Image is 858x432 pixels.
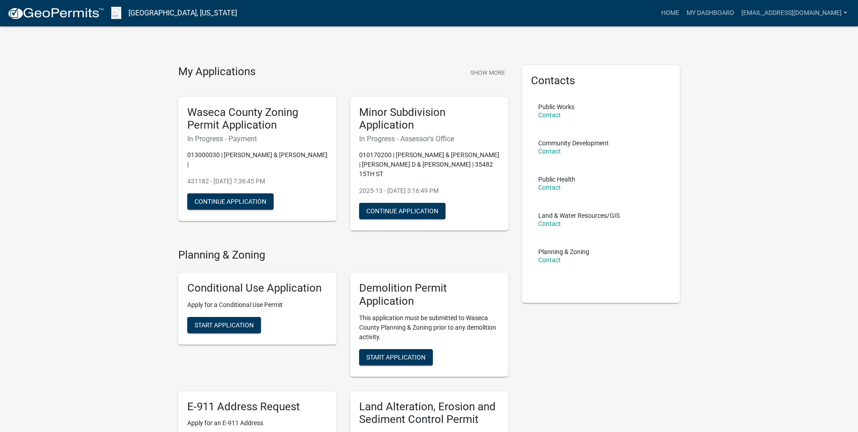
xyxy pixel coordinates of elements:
a: My Dashboard [683,5,738,22]
a: Contact [538,184,561,191]
p: Community Development [538,140,609,146]
a: [EMAIL_ADDRESS][DOMAIN_NAME] [738,5,851,22]
button: Show More [467,65,508,80]
h5: Land Alteration, Erosion and Sediment Control Permit [359,400,499,427]
a: Contact [538,148,561,155]
p: 2025-13 - [DATE] 3:16:49 PM [359,186,499,196]
p: Apply for a Conditional Use Permit [187,300,327,310]
h5: E-911 Address Request [187,400,327,413]
button: Continue Application [359,203,446,219]
h4: Planning & Zoning [178,249,508,262]
h5: Waseca County Zoning Permit Application [187,106,327,132]
p: Public Works [538,104,574,110]
button: Start Application [187,317,261,333]
p: 431182 - [DATE] 7:36:45 PM [187,177,327,186]
button: Continue Application [187,193,274,210]
a: Contact [538,220,561,227]
button: Start Application [359,349,433,365]
h5: Contacts [531,74,671,87]
span: Start Application [366,353,426,360]
a: Home [658,5,683,22]
p: This application must be submitted to Waseca County Planning & Zoning prior to any demolition act... [359,313,499,342]
p: 013000030 | [PERSON_NAME] & [PERSON_NAME] | [187,150,327,169]
span: Start Application [194,321,254,328]
p: Planning & Zoning [538,249,589,255]
a: Contact [538,111,561,119]
h6: In Progress - Assessor's Office [359,134,499,143]
h5: Demolition Permit Application [359,282,499,308]
a: Contact [538,256,561,264]
h4: My Applications [178,65,256,79]
p: 010170200 | [PERSON_NAME] & [PERSON_NAME] | [PERSON_NAME] D & [PERSON_NAME] | 35482 15TH ST [359,150,499,179]
h5: Conditional Use Application [187,282,327,295]
h6: In Progress - Payment [187,134,327,143]
img: Waseca County, Minnesota [111,7,121,19]
p: Land & Water Resources/GIS [538,212,620,219]
a: [GEOGRAPHIC_DATA], [US_STATE] [128,5,237,21]
p: Public Health [538,176,575,182]
h5: Minor Subdivision Application [359,106,499,132]
p: Apply for an E-911 Address [187,418,327,428]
